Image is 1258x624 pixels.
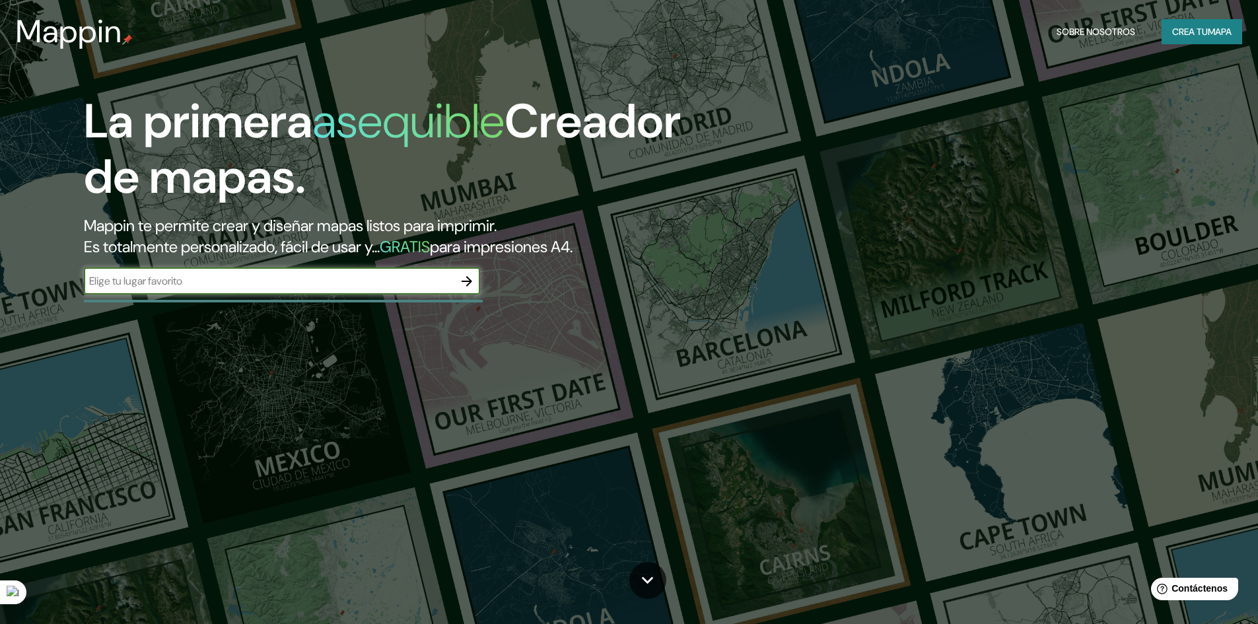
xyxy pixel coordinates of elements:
[16,11,122,52] font: Mappin
[84,215,497,236] font: Mappin te permite crear y diseñar mapas listos para imprimir.
[430,236,573,257] font: para impresiones A4.
[1140,572,1243,609] iframe: Lanzador de widgets de ayuda
[1172,26,1208,38] font: Crea tu
[84,236,380,257] font: Es totalmente personalizado, fácil de usar y...
[122,34,133,45] img: pin de mapeo
[312,90,505,152] font: asequible
[84,90,312,152] font: La primera
[1051,19,1140,44] button: Sobre nosotros
[380,236,430,257] font: GRATIS
[84,273,454,289] input: Elige tu lugar favorito
[84,90,681,207] font: Creador de mapas.
[1208,26,1232,38] font: mapa
[1162,19,1242,44] button: Crea tumapa
[1057,26,1135,38] font: Sobre nosotros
